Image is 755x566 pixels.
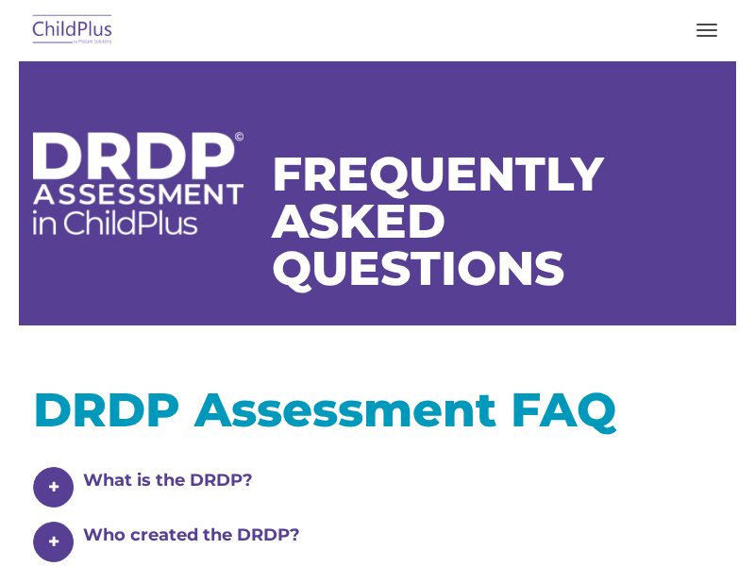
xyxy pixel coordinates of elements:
h4: Who created the DRDP? [83,522,694,548]
h4: What is the DRDP? [83,467,694,493]
h1: Frequently Asked Questions [272,151,722,292]
img: DRDP Assessment in ChildPlus [33,132,243,235]
img: ChildPlus by Procare Solutions [28,8,117,53]
h1: DRDP Assessment FAQ [33,387,722,434]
